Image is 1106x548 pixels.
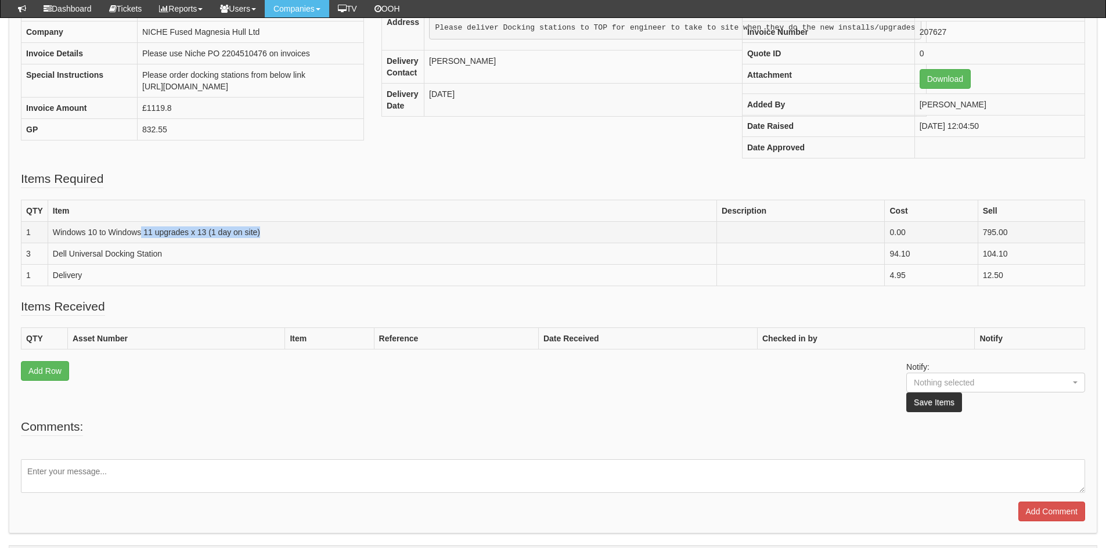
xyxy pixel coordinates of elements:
[21,418,83,436] legend: Comments:
[374,328,538,349] th: Reference
[742,137,914,158] th: Date Approved
[138,43,364,64] td: Please use Niche PO 2204510476 on invoices
[978,222,1085,243] td: 795.00
[21,361,69,381] a: Add Row
[742,94,914,116] th: Added By
[914,116,1085,137] td: [DATE] 12:04:50
[424,83,927,116] td: [DATE]
[21,243,48,265] td: 3
[906,373,1085,392] button: Nothing selected
[742,43,914,64] th: Quote ID
[48,265,716,286] td: Delivery
[21,200,48,222] th: QTY
[742,64,914,94] th: Attachment
[885,222,978,243] td: 0.00
[21,21,138,43] th: Company
[742,116,914,137] th: Date Raised
[138,98,364,119] td: £1119.8
[138,119,364,140] td: 832.55
[717,200,885,222] th: Description
[906,392,962,412] button: Save Items
[906,361,1085,412] p: Notify:
[914,21,1085,43] td: 207627
[68,328,285,349] th: Asset Number
[920,69,971,89] a: Download
[914,377,1055,388] div: Nothing selected
[757,328,974,349] th: Checked in by
[1018,502,1085,521] input: Add Comment
[285,328,374,349] th: Item
[381,50,424,83] th: Delivery Contact
[885,243,978,265] td: 94.10
[429,16,921,39] pre: Please deliver Docking stations to TOP for engineer to take to site when they do the new installs...
[742,21,914,43] th: Invoice Number
[48,200,716,222] th: Item
[48,222,716,243] td: Windows 10 to Windows 11 upgrades x 13 (1 day on site)
[914,94,1085,116] td: [PERSON_NAME]
[21,222,48,243] td: 1
[424,50,927,83] td: [PERSON_NAME]
[978,200,1085,222] th: Sell
[21,298,105,316] legend: Items Received
[538,328,757,349] th: Date Received
[381,83,424,116] th: Delivery Date
[975,328,1085,349] th: Notify
[21,265,48,286] td: 1
[48,243,716,265] td: Dell Universal Docking Station
[138,21,364,43] td: NICHE Fused Magnesia Hull Ltd
[21,64,138,98] th: Special Instructions
[21,328,68,349] th: QTY
[21,98,138,119] th: Invoice Amount
[885,265,978,286] td: 4.95
[138,64,364,98] td: Please order docking stations from below link [URL][DOMAIN_NAME]
[978,265,1085,286] td: 12.50
[978,243,1085,265] td: 104.10
[21,119,138,140] th: GP
[914,43,1085,64] td: 0
[21,43,138,64] th: Invoice Details
[885,200,978,222] th: Cost
[21,170,103,188] legend: Items Required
